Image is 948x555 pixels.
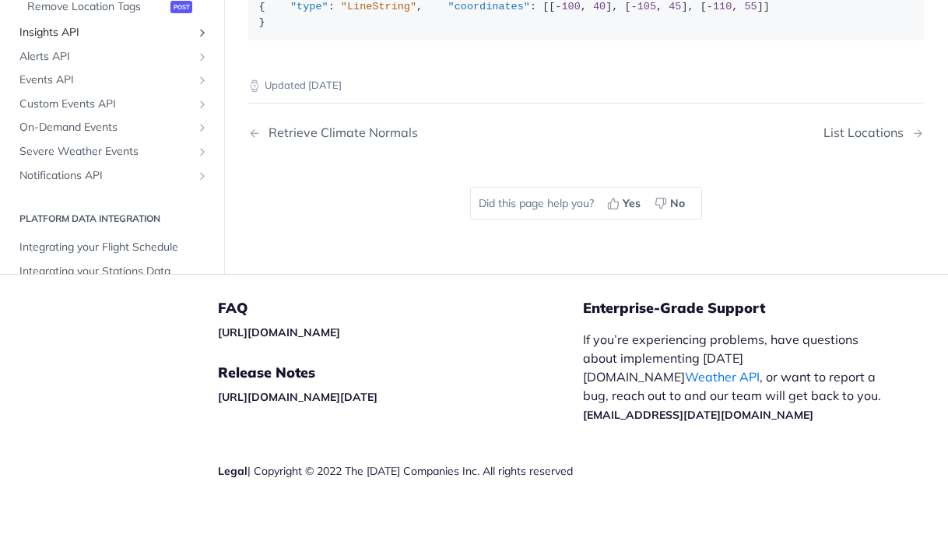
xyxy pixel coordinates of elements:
[196,51,209,63] button: Show subpages for Alerts API
[261,125,418,140] div: Retrieve Climate Normals
[218,299,583,318] h5: FAQ
[823,125,924,140] a: Next Page: List Locations
[670,195,685,212] span: No
[561,1,580,12] span: 100
[12,213,212,227] h2: Platform DATA integration
[12,237,212,260] a: Integrating your Flight Schedule
[12,69,212,93] a: Events APIShow subpages for Events API
[19,97,192,112] span: Custom Events API
[19,25,192,40] span: Insights API
[248,125,538,140] a: Previous Page: Retrieve Climate Normals
[649,191,693,215] button: No
[470,187,702,220] div: Did this page help you?
[170,2,192,14] span: post
[593,1,606,12] span: 40
[196,146,209,158] button: Show subpages for Severe Weather Events
[290,1,328,12] span: "type"
[196,122,209,135] button: Show subpages for On-Demand Events
[745,1,757,12] span: 55
[196,75,209,87] button: Show subpages for Events API
[707,1,713,12] span: -
[218,463,583,479] div: | Copyright © 2022 The [DATE] Companies Inc. All rights reserved
[555,1,561,12] span: -
[12,117,212,140] a: On-Demand EventsShow subpages for On-Demand Events
[196,98,209,111] button: Show subpages for Custom Events API
[196,170,209,182] button: Show subpages for Notifications API
[583,330,887,423] p: If you’re experiencing problems, have questions about implementing [DATE][DOMAIN_NAME] , or want ...
[19,121,192,136] span: On-Demand Events
[341,1,416,12] span: "LineString"
[218,390,377,404] a: [URL][DOMAIN_NAME][DATE]
[12,260,212,283] a: Integrating your Stations Data
[12,45,212,68] a: Alerts APIShow subpages for Alerts API
[448,1,530,12] span: "coordinates"
[248,78,924,93] p: Updated [DATE]
[12,21,212,44] a: Insights APIShow subpages for Insights API
[218,325,340,339] a: [URL][DOMAIN_NAME]
[669,1,681,12] span: 45
[12,164,212,188] a: Notifications APIShow subpages for Notifications API
[637,1,656,12] span: 105
[196,26,209,39] button: Show subpages for Insights API
[19,73,192,89] span: Events API
[12,93,212,116] a: Custom Events APIShow subpages for Custom Events API
[19,49,192,65] span: Alerts API
[631,1,637,12] span: -
[602,191,649,215] button: Yes
[823,125,911,140] div: List Locations
[19,241,209,256] span: Integrating your Flight Schedule
[583,299,911,318] h5: Enterprise-Grade Support
[12,140,212,163] a: Severe Weather EventsShow subpages for Severe Weather Events
[218,364,583,382] h5: Release Notes
[218,464,248,478] a: Legal
[685,369,760,385] a: Weather API
[713,1,732,12] span: 110
[19,264,209,279] span: Integrating your Stations Data
[19,168,192,184] span: Notifications API
[623,195,641,212] span: Yes
[583,408,813,422] a: [EMAIL_ADDRESS][DATE][DOMAIN_NAME]
[19,144,192,160] span: Severe Weather Events
[248,110,924,156] nav: Pagination Controls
